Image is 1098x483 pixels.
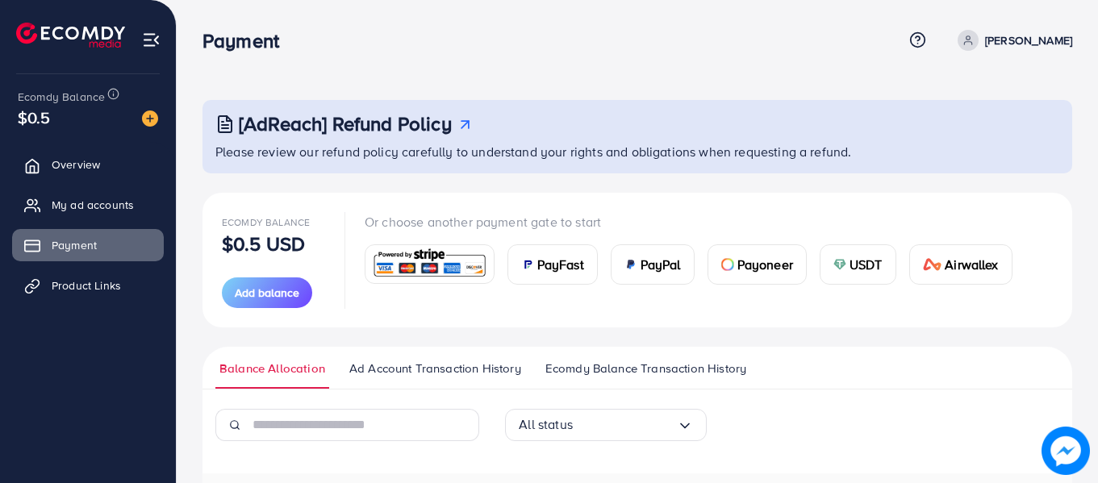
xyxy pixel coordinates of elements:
[737,255,793,274] span: Payoneer
[349,360,521,377] span: Ad Account Transaction History
[820,244,896,285] a: cardUSDT
[721,258,734,271] img: card
[239,112,452,135] h3: [AdReach] Refund Policy
[708,244,807,285] a: cardPayoneer
[12,148,164,181] a: Overview
[12,189,164,221] a: My ad accounts
[909,244,1012,285] a: cardAirwallex
[521,258,534,271] img: card
[219,360,325,377] span: Balance Allocation
[370,247,489,281] img: card
[52,156,100,173] span: Overview
[519,412,573,437] span: All status
[985,31,1072,50] p: [PERSON_NAME]
[222,277,312,308] button: Add balance
[365,244,495,284] a: card
[142,31,161,49] img: menu
[545,360,746,377] span: Ecomdy Balance Transaction History
[215,142,1063,161] p: Please review our refund policy carefully to understand your rights and obligations when requesti...
[850,255,883,274] span: USDT
[16,23,125,48] img: logo
[202,29,292,52] h3: Payment
[951,30,1072,51] a: [PERSON_NAME]
[235,285,299,301] span: Add balance
[537,255,584,274] span: PayFast
[12,229,164,261] a: Payment
[611,244,695,285] a: cardPayPal
[641,255,681,274] span: PayPal
[365,212,1025,231] p: Or choose another payment gate to start
[52,277,121,294] span: Product Links
[923,258,942,271] img: card
[52,197,134,213] span: My ad accounts
[507,244,598,285] a: cardPayFast
[1042,427,1090,475] img: image
[12,269,164,302] a: Product Links
[945,255,998,274] span: Airwallex
[624,258,637,271] img: card
[18,106,51,129] span: $0.5
[52,237,97,253] span: Payment
[222,215,310,229] span: Ecomdy Balance
[18,89,105,105] span: Ecomdy Balance
[142,110,158,127] img: image
[222,234,305,253] p: $0.5 USD
[573,412,677,437] input: Search for option
[833,258,846,271] img: card
[505,409,707,441] div: Search for option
